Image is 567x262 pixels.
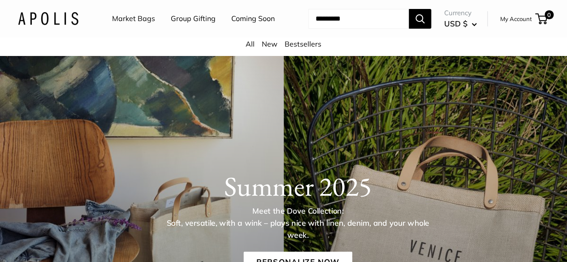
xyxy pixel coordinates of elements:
[285,39,321,48] a: Bestsellers
[308,9,409,29] input: Search...
[246,39,255,48] a: All
[545,10,554,19] span: 0
[444,19,467,28] span: USD $
[159,205,436,241] p: Meet the Dove Collection: Soft, versatile, with a wink – plays nice with linen, denim, and your w...
[262,39,277,48] a: New
[444,7,477,19] span: Currency
[112,12,155,26] a: Market Bags
[536,13,547,24] a: 0
[500,13,532,24] a: My Account
[231,12,275,26] a: Coming Soon
[18,12,78,25] img: Apolis
[45,170,550,202] h1: Summer 2025
[444,17,477,31] button: USD $
[171,12,216,26] a: Group Gifting
[409,9,431,29] button: Search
